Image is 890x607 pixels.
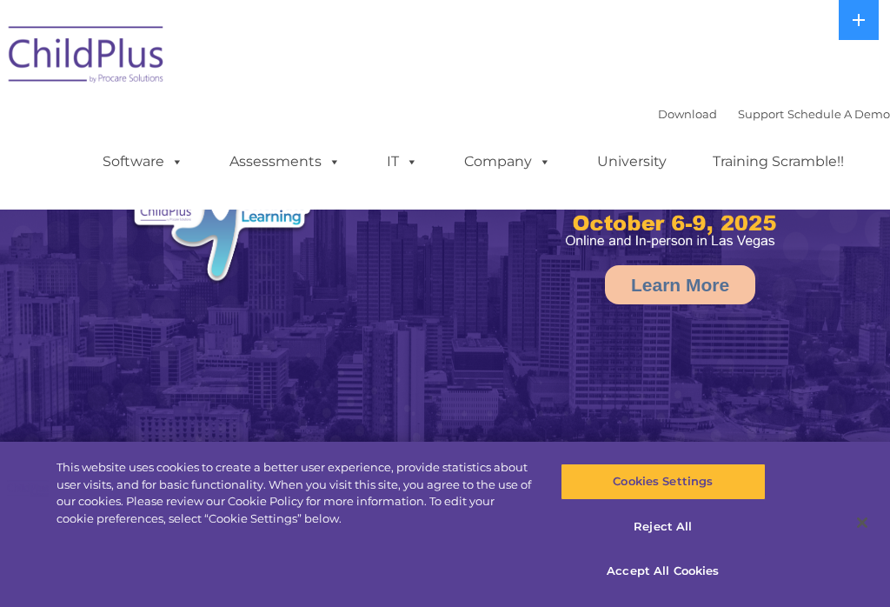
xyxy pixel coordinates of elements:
a: Company [447,144,568,179]
a: Schedule A Demo [787,107,890,121]
a: Software [85,144,201,179]
button: Cookies Settings [561,464,766,500]
button: Close [843,504,881,542]
button: Reject All [561,509,766,545]
a: Assessments [212,144,358,179]
a: University [580,144,684,179]
div: This website uses cookies to create a better user experience, provide statistics about user visit... [56,459,534,527]
button: Accept All Cookies [561,553,766,590]
a: Support [738,107,784,121]
a: Learn More [605,265,755,304]
a: Training Scramble!! [695,144,861,179]
a: Download [658,107,717,121]
a: IT [369,144,435,179]
font: | [658,107,890,121]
